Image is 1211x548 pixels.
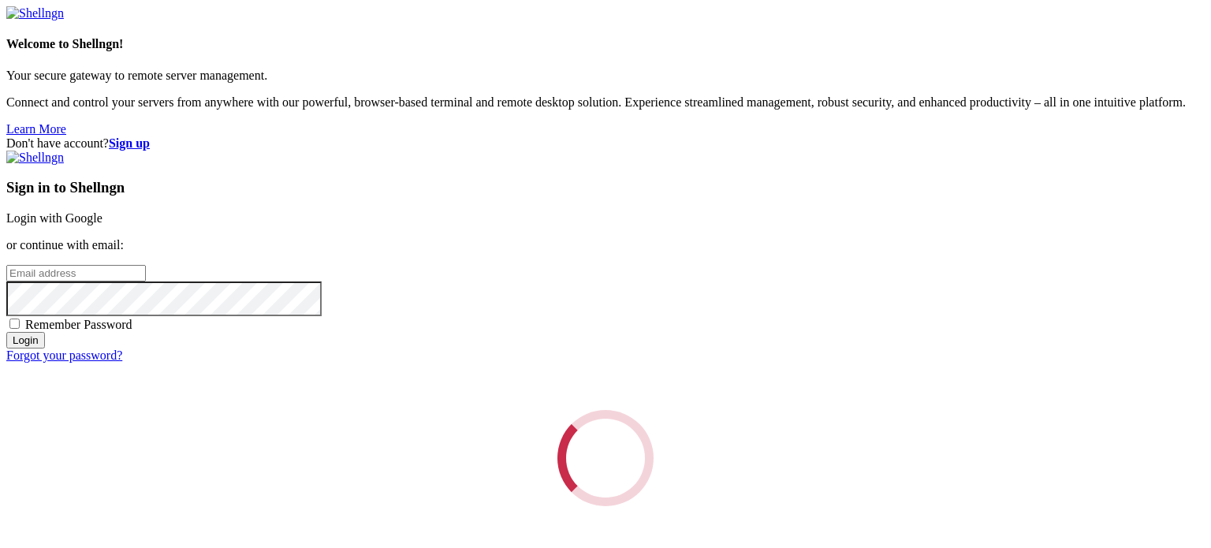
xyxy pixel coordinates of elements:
img: Shellngn [6,6,64,21]
a: Sign up [109,136,150,150]
p: or continue with email: [6,238,1205,252]
h3: Sign in to Shellngn [6,179,1205,196]
span: Remember Password [25,318,132,331]
a: Learn More [6,122,66,136]
div: Loading... [557,410,654,506]
a: Login with Google [6,211,102,225]
p: Connect and control your servers from anywhere with our powerful, browser-based terminal and remo... [6,95,1205,110]
a: Forgot your password? [6,349,122,362]
input: Remember Password [9,319,20,329]
input: Email address [6,265,146,281]
input: Login [6,332,45,349]
h4: Welcome to Shellngn! [6,37,1205,51]
img: Shellngn [6,151,64,165]
p: Your secure gateway to remote server management. [6,69,1205,83]
div: Don't have account? [6,136,1205,151]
